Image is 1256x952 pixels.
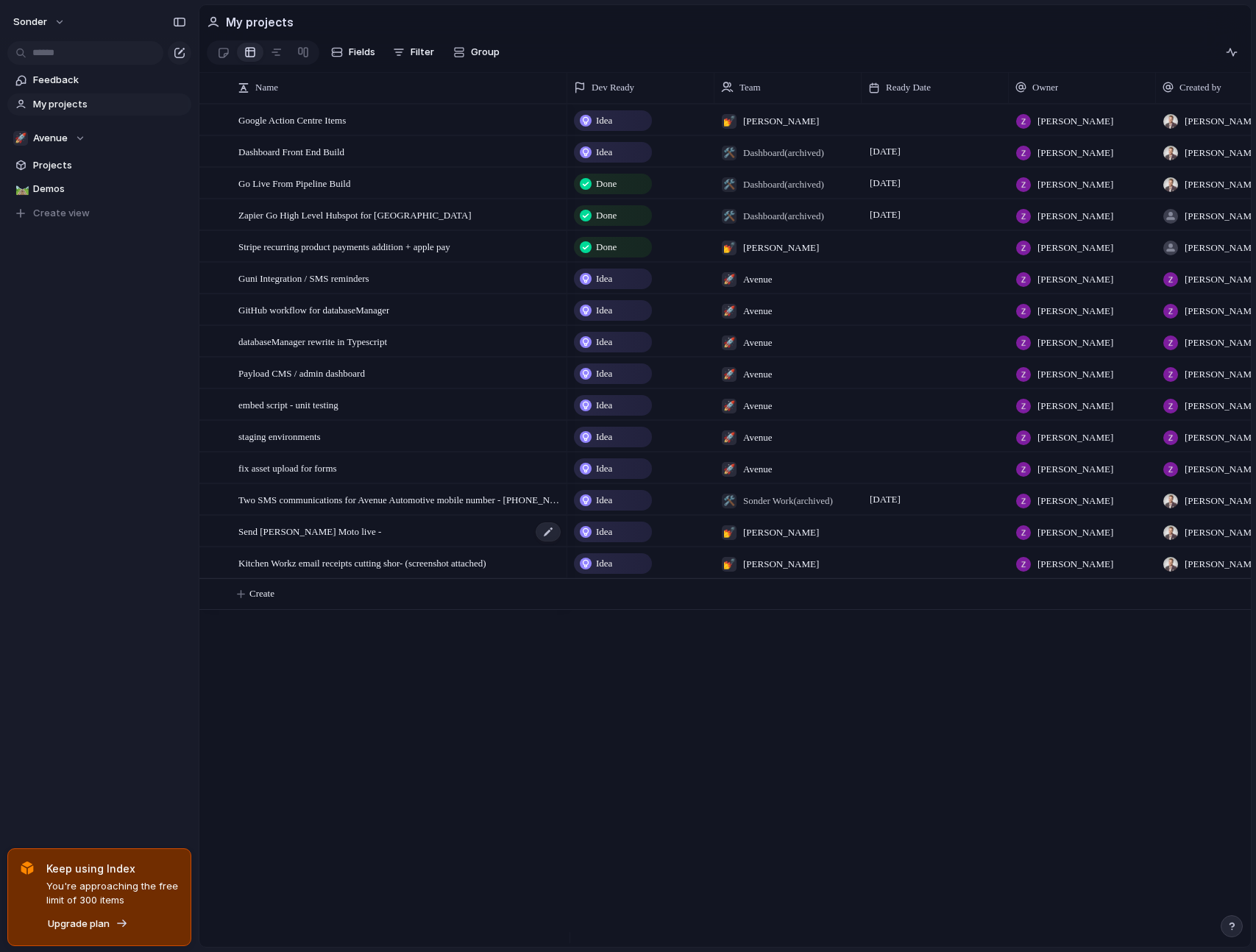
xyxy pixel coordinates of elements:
[743,147,824,158] span: Dashboard (archived)
[1037,430,1113,445] span: [PERSON_NAME]
[13,182,28,196] button: 🛤️
[596,145,612,160] span: Idea
[743,210,824,221] span: Dashboard (archived)
[722,557,737,572] div: 💅
[866,143,904,160] span: [DATE]
[1037,494,1113,508] span: [PERSON_NAME]
[743,495,833,506] span: Sonder Work (archived)
[722,272,737,287] div: 🚀
[596,271,612,286] span: Idea
[1037,525,1113,540] span: [PERSON_NAME]
[349,45,375,60] span: Fields
[13,131,28,146] div: 🚀
[33,73,186,88] span: Feedback
[722,209,737,224] div: 🛠️
[7,154,191,177] a: Projects
[743,114,819,129] span: [PERSON_NAME]
[866,206,904,224] span: [DATE]
[596,366,612,381] span: Idea
[1037,241,1113,255] span: [PERSON_NAME]
[1037,114,1113,129] span: [PERSON_NAME]
[722,146,737,160] div: 🛠️
[13,15,47,29] span: sonder
[33,97,186,112] span: My projects
[43,914,132,934] button: Upgrade plan
[596,430,612,444] span: Idea
[592,80,634,95] span: Dev Ready
[1037,209,1113,224] span: [PERSON_NAME]
[1037,462,1113,477] span: [PERSON_NAME]
[739,80,761,95] span: Team
[387,40,440,64] button: Filter
[743,399,772,413] span: Avenue
[7,10,73,34] button: sonder
[596,113,612,128] span: Idea
[743,335,772,350] span: Avenue
[7,202,191,224] button: Create view
[596,461,612,476] span: Idea
[1179,80,1221,95] span: Created by
[743,179,824,190] span: Dashboard (archived)
[722,114,737,129] div: 💅
[471,45,500,60] span: Group
[743,367,772,382] span: Avenue
[238,554,486,571] span: Kitchen Workz email receipts cutting shor- (screenshot attached)
[33,182,186,196] span: Demos
[722,304,737,319] div: 🚀
[238,459,337,476] span: fix asset upload for forms
[325,40,381,64] button: Fields
[596,240,617,255] span: Done
[446,40,507,64] button: Group
[743,525,819,540] span: [PERSON_NAME]
[1037,304,1113,319] span: [PERSON_NAME]
[722,241,737,255] div: 💅
[722,525,737,540] div: 💅
[226,13,294,31] h2: My projects
[596,525,612,539] span: Idea
[238,333,387,349] span: databaseManager rewrite in Typescript
[596,208,617,223] span: Done
[743,241,819,255] span: [PERSON_NAME]
[411,45,434,60] span: Filter
[1037,367,1113,382] span: [PERSON_NAME]
[722,335,737,350] div: 🚀
[1032,80,1058,95] span: Owner
[238,301,389,318] span: GitHub workflow for databaseManager
[48,917,110,931] span: Upgrade plan
[238,427,321,444] span: staging environments
[1037,399,1113,413] span: [PERSON_NAME]
[596,335,612,349] span: Idea
[255,80,278,95] span: Name
[238,206,472,223] span: Zapier Go High Level Hubspot for [GEOGRAPHIC_DATA]
[743,557,819,572] span: [PERSON_NAME]
[722,367,737,382] div: 🚀
[743,304,772,319] span: Avenue
[722,430,737,445] div: 🚀
[596,177,617,191] span: Done
[238,396,338,413] span: embed script - unit testing
[596,556,612,571] span: Idea
[866,174,904,192] span: [DATE]
[7,178,191,200] a: 🛤️Demos
[33,206,90,221] span: Create view
[886,80,931,95] span: Ready Date
[238,143,344,160] span: Dashboard Front End Build
[596,303,612,318] span: Idea
[238,111,346,128] span: Google Action Centre Items
[7,93,191,116] a: My projects
[238,491,562,508] span: Two SMS communications for Avenue Automotive mobile number - [PHONE_NUMBER]
[866,491,904,508] span: [DATE]
[722,462,737,477] div: 🚀
[238,174,350,191] span: Go Live From Pipeline Build
[249,586,274,601] span: Create
[7,127,191,149] button: 🚀Avenue
[46,879,179,908] span: You're approaching the free limit of 300 items
[1037,146,1113,160] span: [PERSON_NAME]
[722,494,737,508] div: 🛠️
[7,69,191,91] a: Feedback
[1037,272,1113,287] span: [PERSON_NAME]
[722,399,737,413] div: 🚀
[15,181,26,198] div: 🛤️
[238,522,381,539] span: Send [PERSON_NAME] Moto live -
